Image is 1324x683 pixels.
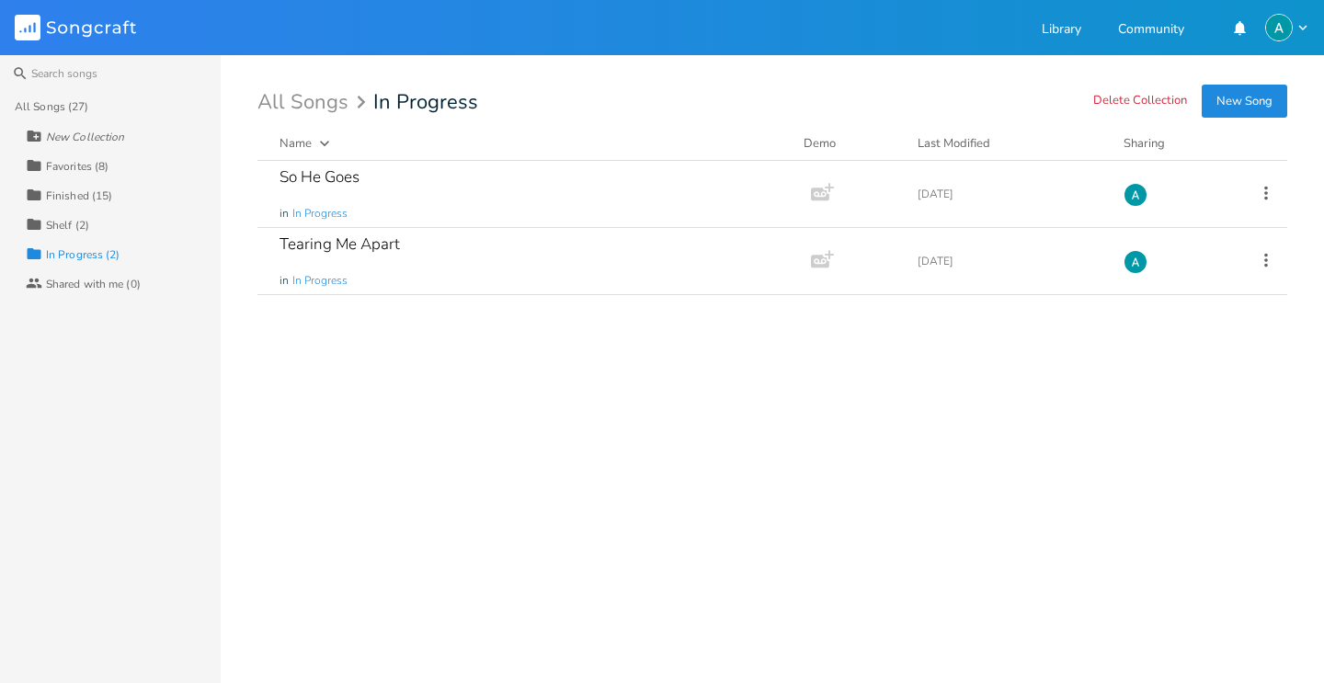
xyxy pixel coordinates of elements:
[46,161,108,172] div: Favorites (8)
[46,220,89,231] div: Shelf (2)
[280,206,289,222] span: in
[1124,183,1147,207] img: Alex
[804,134,896,153] div: Demo
[46,190,112,201] div: Finished (15)
[1265,14,1293,41] img: Alex
[1042,23,1081,39] a: Library
[1093,94,1187,109] button: Delete Collection
[46,249,120,260] div: In Progress (2)
[918,256,1101,267] div: [DATE]
[280,169,360,185] div: So He Goes
[292,206,348,222] span: In Progress
[280,273,289,289] span: in
[292,273,348,289] span: In Progress
[280,134,782,153] button: Name
[257,94,371,111] div: All Songs
[918,135,990,152] div: Last Modified
[280,236,400,252] div: Tearing Me Apart
[918,188,1101,199] div: [DATE]
[1118,23,1184,39] a: Community
[373,92,478,112] span: In Progress
[1124,134,1234,153] div: Sharing
[918,134,1101,153] button: Last Modified
[1202,85,1287,118] button: New Song
[46,131,124,142] div: New Collection
[46,279,141,290] div: Shared with me (0)
[280,135,312,152] div: Name
[1124,250,1147,274] img: Alex
[15,101,88,112] div: All Songs (27)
